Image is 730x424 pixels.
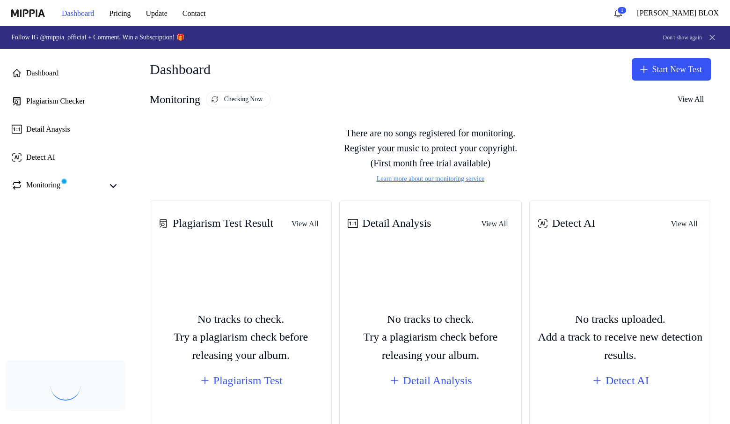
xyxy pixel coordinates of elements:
a: View All [285,214,326,233]
div: No tracks to check. Try a plagiarism check before releasing your album. [345,310,515,364]
button: Detail Analysis [386,372,475,389]
a: Monitoring [11,179,103,193]
div: Detect AI [603,372,651,389]
a: Plagiarism Checker [6,90,125,112]
div: Detail Analysis [345,214,437,232]
div: Dashboard [26,67,64,79]
button: Pricing [107,4,146,23]
div: 1 [620,7,629,14]
div: Monitoring [150,90,278,108]
button: View All [672,90,711,109]
button: Checking Now [211,91,278,107]
a: Detail Anaysis [6,118,125,141]
button: 알림1 [613,6,628,21]
div: No tracks to check. Try a plagiarism check before releasing your album. [156,310,326,364]
button: Start New Test [623,58,711,81]
div: No tracks uploaded. Add a track to receive new detection results. [535,310,705,364]
button: Contact [186,4,229,23]
a: Dashboard [6,62,125,84]
h1: Follow IG @mippia_official + Comment, Win a Subscription! 🎁 [11,33,197,42]
button: Detect AI [589,372,651,389]
a: Detect AI [6,146,125,169]
div: Detect AI [535,214,600,232]
div: Monitoring [26,179,64,193]
div: Plagiarism Checker [26,96,91,107]
a: Update [146,0,186,26]
a: View All [475,214,516,233]
a: Learn more about our monitoring service [371,174,490,184]
div: Dashboard [150,58,218,81]
div: Detail Anaysis [26,124,73,135]
img: logo [11,9,45,17]
button: Plagiarism Test [195,372,287,389]
div: Detect AI [26,152,58,163]
a: View All [665,214,705,233]
img: 알림 [615,7,626,19]
button: View All [285,215,326,233]
div: There are no songs registered for monitoring. Register your music to protect your copyright. (Fir... [150,114,711,195]
div: Plagiarism Test [209,372,287,389]
button: [PERSON_NAME] BLOX [639,7,719,19]
button: Update [146,4,186,23]
div: Plagiarism Test Result [156,205,285,241]
button: Dashboard [54,4,107,23]
button: Don't show again [655,34,702,42]
button: View All [475,215,516,233]
div: Detail Analysis [400,372,475,389]
button: View All [665,215,705,233]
